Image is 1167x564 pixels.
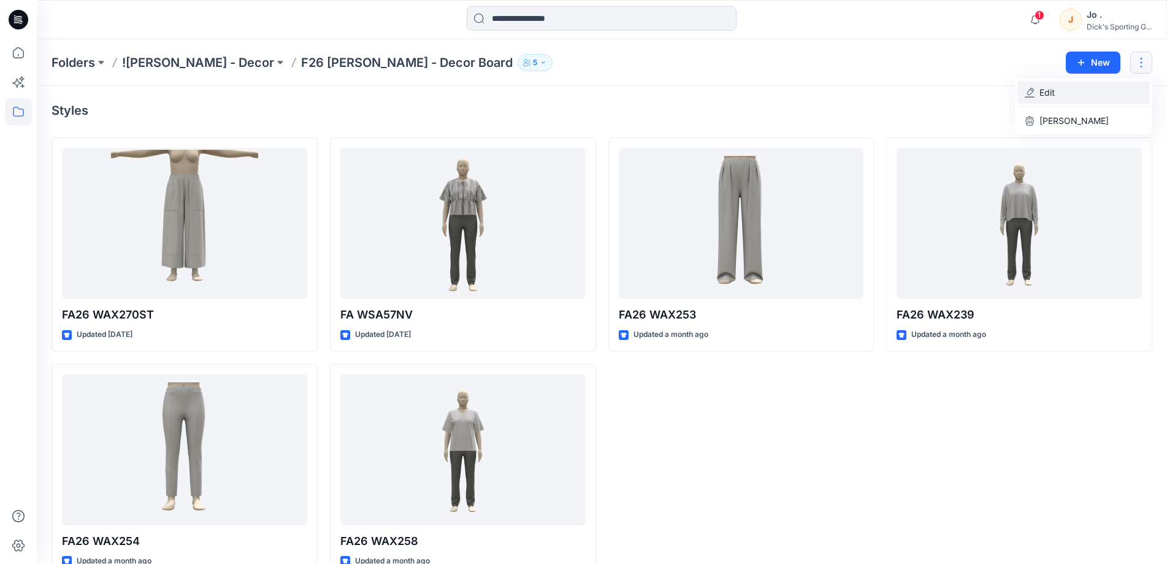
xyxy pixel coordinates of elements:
[1039,86,1055,99] p: Edit
[340,374,586,525] a: FA26 WAX258
[619,306,864,323] p: FA26 WAX253
[633,328,708,341] p: Updated a month ago
[1087,7,1152,22] div: Jo .
[62,374,307,525] a: FA26 WAX254
[52,54,95,71] a: Folders
[340,306,586,323] p: FA WSA57NV
[340,148,586,299] a: FA WSA57NV
[340,533,586,550] p: FA26 WAX258
[62,533,307,550] p: FA26 WAX254
[533,56,537,69] p: 5
[77,328,132,341] p: Updated [DATE]
[1087,22,1152,31] div: Dick's Sporting G...
[1066,52,1120,74] button: New
[62,148,307,299] a: FA26 WAX270ST
[1039,114,1109,127] p: [PERSON_NAME]
[52,103,88,118] h4: Styles
[1035,10,1044,20] span: 1
[301,54,513,71] p: F26 [PERSON_NAME] - Decor Board
[897,148,1142,299] a: FA26 WAX239
[355,328,411,341] p: Updated [DATE]
[122,54,274,71] a: ![PERSON_NAME] - Decor
[62,306,307,323] p: FA26 WAX270ST
[518,54,553,71] button: 5
[897,306,1142,323] p: FA26 WAX239
[911,328,986,341] p: Updated a month ago
[1060,9,1082,31] div: J
[619,148,864,299] a: FA26 WAX253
